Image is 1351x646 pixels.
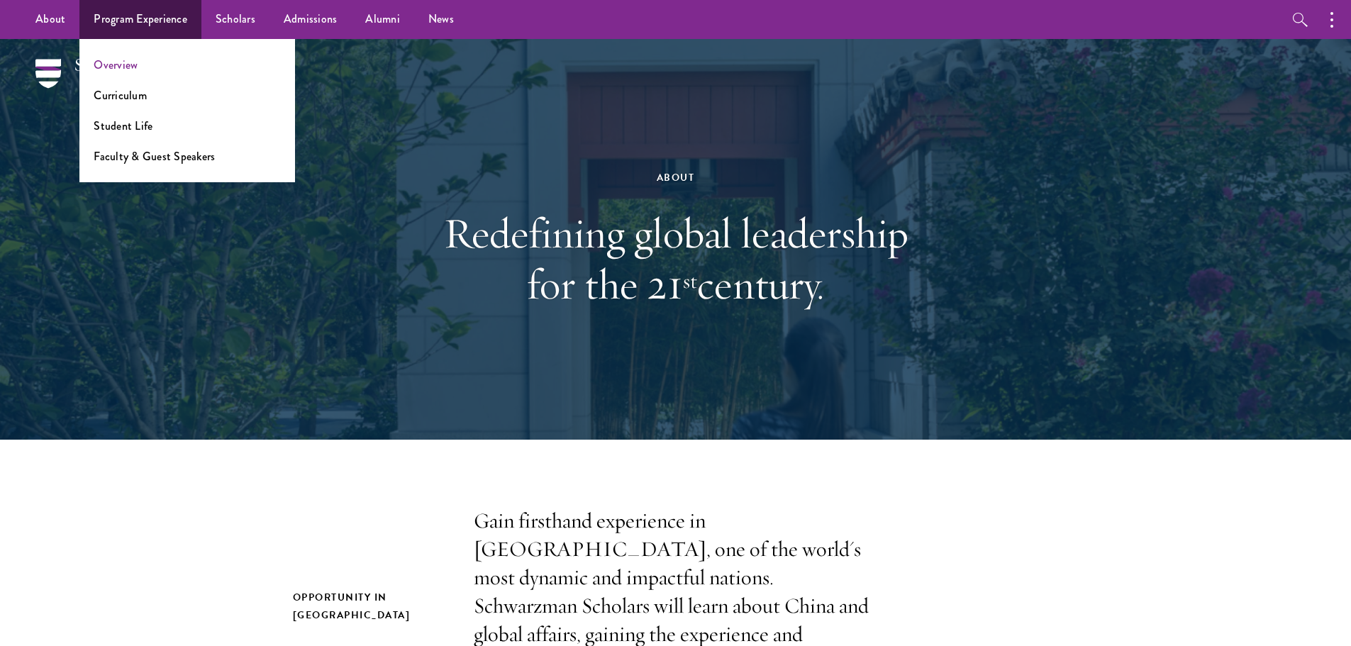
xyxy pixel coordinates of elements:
a: Student Life [94,118,152,134]
a: Faculty & Guest Speakers [94,148,215,165]
a: Overview [94,57,138,73]
div: About [431,169,921,186]
h2: Opportunity in [GEOGRAPHIC_DATA] [293,589,445,624]
h1: Redefining global leadership for the 21 century. [431,208,921,310]
sup: st [683,267,697,294]
a: Curriculum [94,87,147,104]
img: Schwarzman Scholars [35,59,184,108]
